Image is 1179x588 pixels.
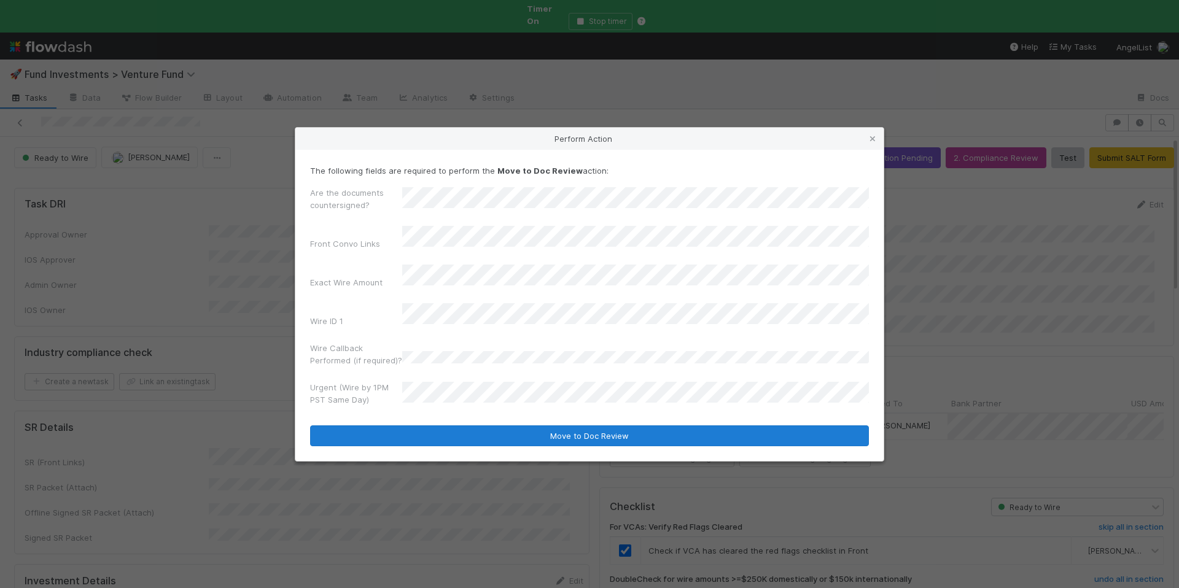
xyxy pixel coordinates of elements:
[310,164,869,177] p: The following fields are required to perform the action:
[310,276,383,288] label: Exact Wire Amount
[310,342,402,366] label: Wire Callback Performed (if required)?
[310,315,343,327] label: Wire ID 1
[310,238,380,250] label: Front Convo Links
[310,425,869,446] button: Move to Doc Review
[310,381,402,406] label: Urgent (Wire by 1PM PST Same Day)
[497,166,583,176] strong: Move to Doc Review
[295,128,884,150] div: Perform Action
[310,187,402,211] label: Are the documents countersigned?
